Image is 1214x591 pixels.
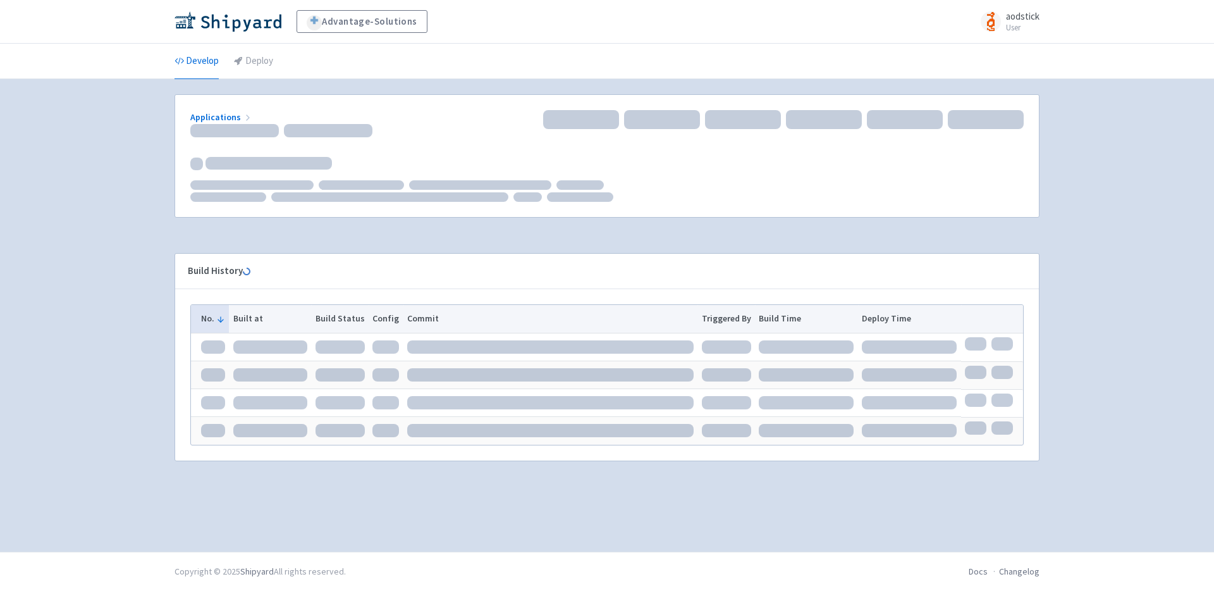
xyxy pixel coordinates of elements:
a: Docs [969,566,988,577]
button: No. [201,312,225,325]
th: Config [369,305,403,333]
th: Built at [229,305,311,333]
th: Triggered By [697,305,755,333]
a: Advantage-Solutions [297,10,427,33]
a: Changelog [999,566,1039,577]
a: aodstick User [973,11,1039,32]
img: Shipyard logo [175,11,281,32]
a: Develop [175,44,219,79]
th: Commit [403,305,698,333]
a: Deploy [234,44,273,79]
div: Copyright © 2025 All rights reserved. [175,565,346,578]
th: Build Time [755,305,858,333]
span: aodstick [1006,10,1039,22]
a: Shipyard [240,566,274,577]
a: Applications [190,111,253,123]
small: User [1006,23,1039,32]
th: Build Status [311,305,369,333]
th: Deploy Time [858,305,961,333]
div: Build History [188,264,1006,278]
